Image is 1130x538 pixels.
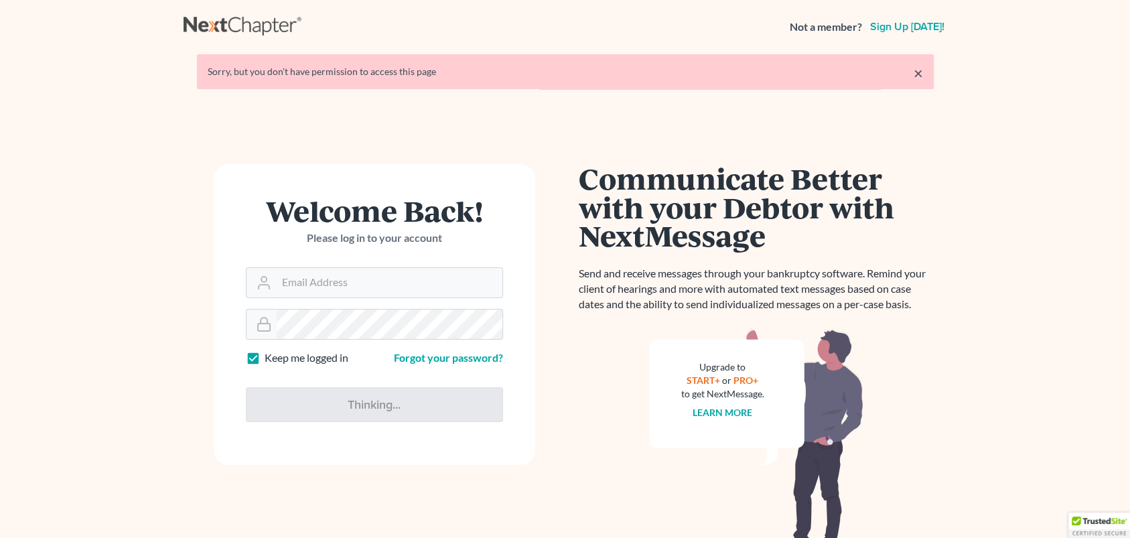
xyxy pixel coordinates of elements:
label: Keep me logged in [265,350,348,366]
h1: Welcome Back! [246,196,503,225]
h1: Communicate Better with your Debtor with NextMessage [579,164,934,250]
a: × [914,65,923,81]
p: Send and receive messages through your bankruptcy software. Remind your client of hearings and mo... [579,266,934,312]
input: Email Address [277,268,502,297]
div: Sorry, but you don't have permission to access this page [208,65,923,78]
a: PRO+ [733,375,758,386]
p: Please log in to your account [246,230,503,246]
a: Sign up [DATE]! [867,21,947,32]
div: Upgrade to [681,360,764,374]
div: to get NextMessage. [681,387,764,401]
strong: Not a member? [790,19,862,35]
span: or [722,375,731,386]
a: Forgot your password? [394,351,503,364]
div: TrustedSite Certified [1068,513,1130,538]
input: Thinking... [246,387,503,422]
a: Learn more [693,407,752,418]
a: START+ [687,375,720,386]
